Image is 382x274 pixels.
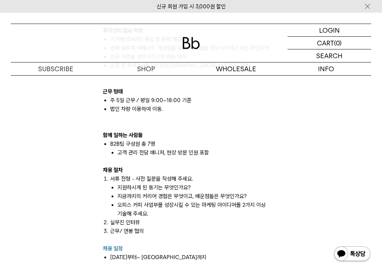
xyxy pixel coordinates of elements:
a: SHOP [101,63,191,75]
p: 실무진 인터뷰 [110,218,280,227]
p: INFO [281,63,371,75]
li: 법인 차량 이용하여 이동. [110,105,280,113]
li: 지금까지의 커리어 경험은 무엇이고, 배운점들은 무엇인가요? [117,192,280,201]
li: 오피스 커피 사업부를 성장시킬 수 있는 마케팅 아이디어를 2가지 이상 기술해 주세요. [117,201,280,218]
a: CART (0) [287,37,371,49]
li: 지원하시게 된 동기는 무엇인가요? [117,183,280,192]
a: LOGIN [287,24,371,37]
p: 서류 전형 - 사전 질문을 작성해 주세요. [110,174,280,183]
li: [DATE]부터~ [GEOGRAPHIC_DATA]까지 [110,253,280,270]
p: SEARCH [316,49,342,62]
li: 주 5일 근무 / 평일 9:00~18:00 기준 [110,96,280,105]
li: B2B팀 구성원 총 7명 [110,140,280,157]
li: 고객 관리 전담 매니저, 현장 방문 인원 포함 [117,148,280,157]
b: 근무 형태 [103,88,123,95]
p: LOGIN [319,24,340,36]
b: 채용 일정 [103,245,123,252]
a: 신규 회원 가입 시 3,000원 할인 [157,3,226,10]
p: WHOLESALE [191,63,281,75]
p: CART [317,37,334,49]
p: 근무/ 연봉 협의 [110,227,280,235]
img: 로고 [182,37,200,49]
b: 함께 일하는 사람들 [103,132,143,138]
img: 카카오톡 채널 1:1 채팅 버튼 [333,246,371,263]
b: 채용 절차 [103,167,123,173]
p: (0) [334,37,342,49]
a: SUBSCRIBE [11,63,101,75]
